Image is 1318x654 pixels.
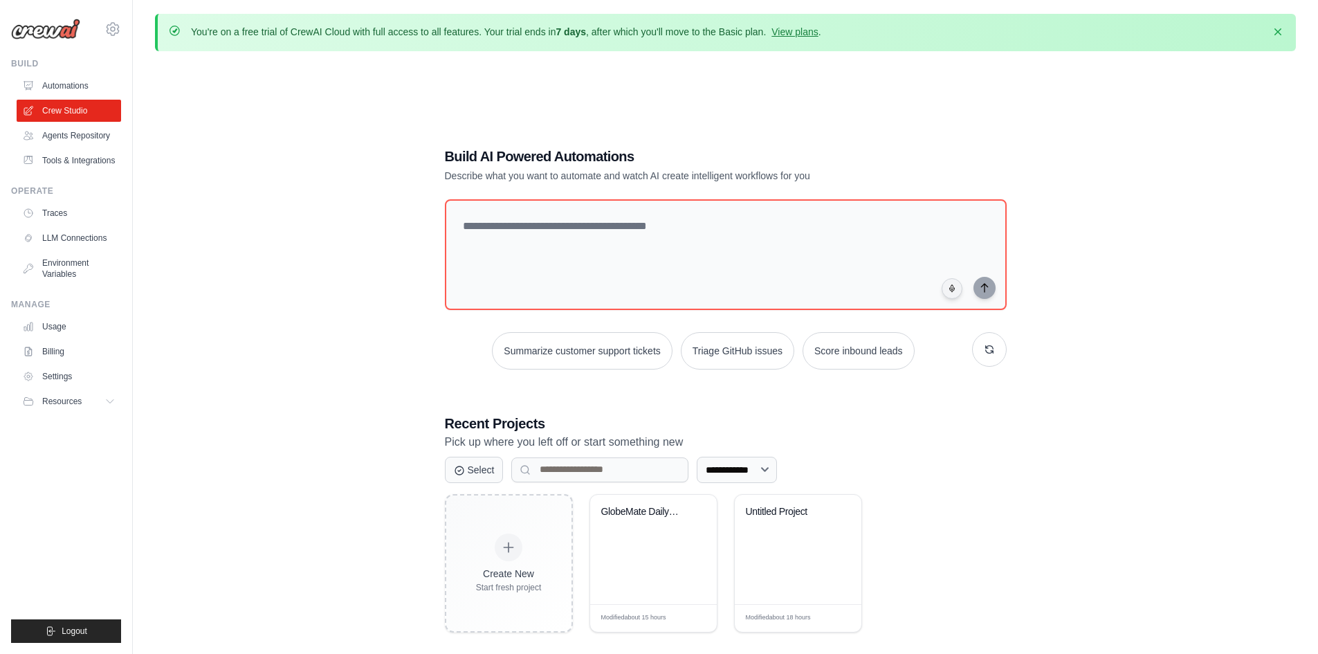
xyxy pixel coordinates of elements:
[681,332,794,370] button: Triage GitHub issues
[445,169,910,183] p: Describe what you want to automate and watch AI create intelligent workflows for you
[17,125,121,147] a: Agents Repository
[11,619,121,643] button: Logout
[191,25,821,39] p: You're on a free trial of CrewAI Cloud with full access to all features. Your trial ends in , aft...
[556,26,586,37] strong: 7 days
[828,613,840,624] span: Edit
[771,26,818,37] a: View plans
[17,316,121,338] a: Usage
[17,149,121,172] a: Tools & Integrations
[746,613,811,623] span: Modified about 18 hours
[17,202,121,224] a: Traces
[11,58,121,69] div: Build
[746,506,830,518] div: Untitled Project
[62,626,87,637] span: Logout
[803,332,915,370] button: Score inbound leads
[17,252,121,285] a: Environment Variables
[17,100,121,122] a: Crew Studio
[445,457,504,483] button: Select
[11,185,121,197] div: Operate
[492,332,672,370] button: Summarize customer support tickets
[684,613,695,624] span: Edit
[11,19,80,39] img: Logo
[601,506,685,518] div: GlobeMate Daily Auto Travel Creator
[445,414,1007,433] h3: Recent Projects
[601,613,666,623] span: Modified about 15 hours
[445,147,910,166] h1: Build AI Powered Automations
[17,365,121,388] a: Settings
[17,390,121,412] button: Resources
[17,75,121,97] a: Automations
[445,433,1007,451] p: Pick up where you left off or start something new
[942,278,962,299] button: Click to speak your automation idea
[17,227,121,249] a: LLM Connections
[476,582,542,593] div: Start fresh project
[17,340,121,363] a: Billing
[476,567,542,581] div: Create New
[11,299,121,310] div: Manage
[42,396,82,407] span: Resources
[972,332,1007,367] button: Get new suggestions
